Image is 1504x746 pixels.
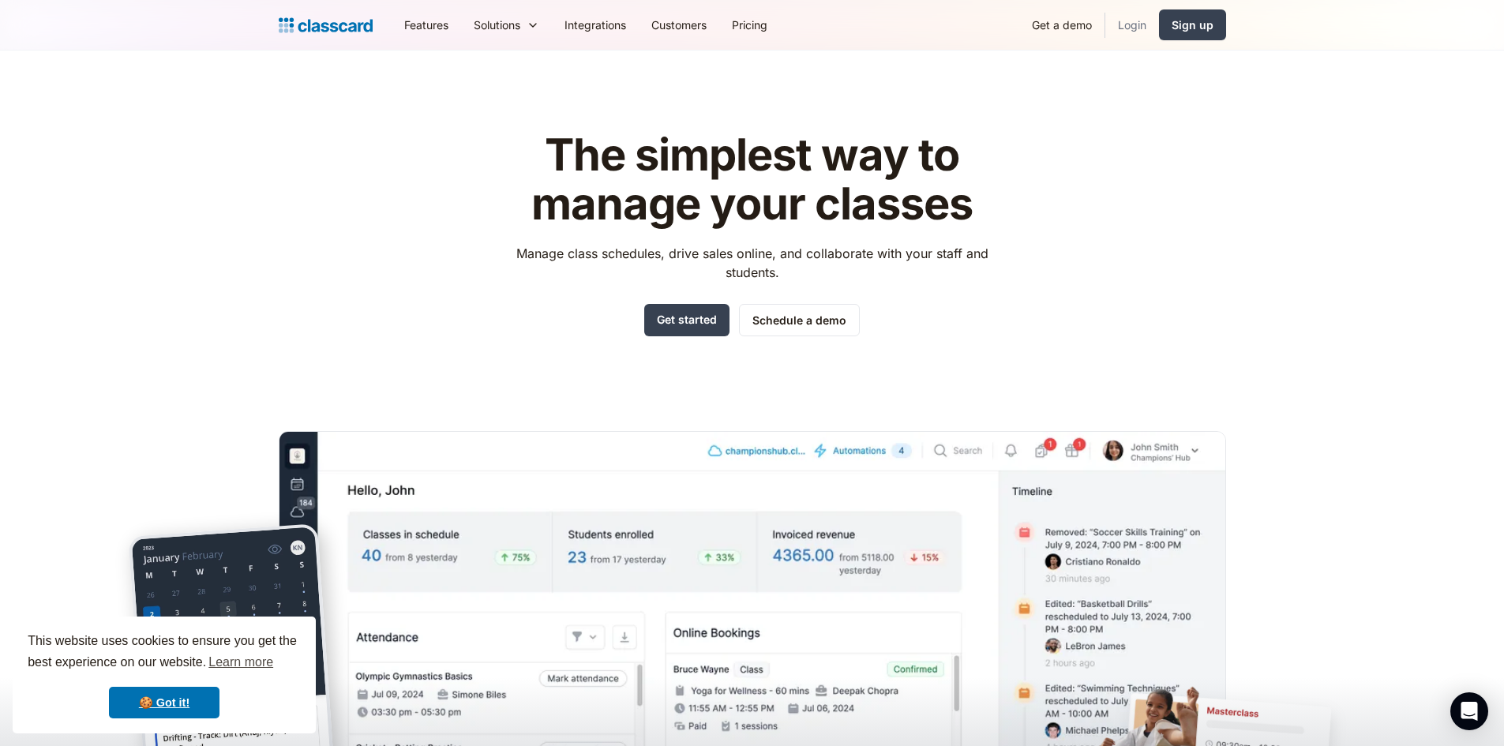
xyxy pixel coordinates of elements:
[28,632,301,674] span: This website uses cookies to ensure you get the best experience on our website.
[1019,7,1105,43] a: Get a demo
[206,650,276,674] a: learn more about cookies
[1159,9,1226,40] a: Sign up
[109,687,219,718] a: dismiss cookie message
[501,244,1003,282] p: Manage class schedules, drive sales online, and collaborate with your staff and students.
[474,17,520,33] div: Solutions
[501,131,1003,228] h1: The simplest way to manage your classes
[392,7,461,43] a: Features
[1105,7,1159,43] a: Login
[644,304,729,336] a: Get started
[719,7,780,43] a: Pricing
[461,7,552,43] div: Solutions
[739,304,860,336] a: Schedule a demo
[639,7,719,43] a: Customers
[1450,692,1488,730] div: Open Intercom Messenger
[13,617,316,733] div: cookieconsent
[552,7,639,43] a: Integrations
[1172,17,1213,33] div: Sign up
[279,14,373,36] a: Logo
